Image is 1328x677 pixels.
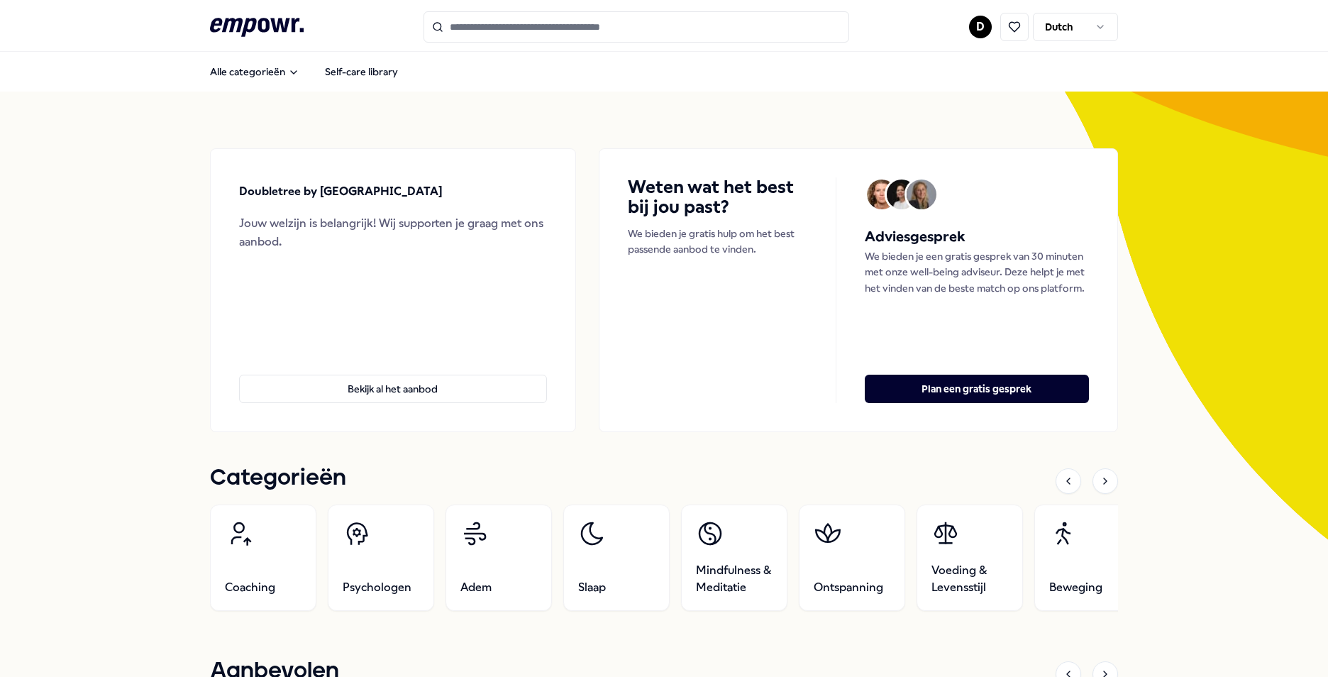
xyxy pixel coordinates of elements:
p: We bieden je gratis hulp om het best passende aanbod te vinden. [628,226,807,258]
button: Bekijk al het aanbod [239,375,547,403]
span: Ontspanning [814,579,883,596]
h4: Weten wat het best bij jou past? [628,177,807,217]
img: Avatar [887,180,917,209]
a: Slaap [563,505,670,611]
img: Avatar [907,180,936,209]
a: Psychologen [328,505,434,611]
div: Jouw welzijn is belangrijk! Wij supporten je graag met ons aanbod. [239,214,547,251]
a: Beweging [1034,505,1141,611]
input: Search for products, categories or subcategories [424,11,849,43]
p: We bieden je een gratis gesprek van 30 minuten met onze well-being adviseur. Deze helpt je met he... [865,248,1089,296]
button: Alle categorieën [199,57,311,86]
span: Voeding & Levensstijl [931,562,1008,596]
h1: Categorieën [210,461,346,496]
a: Ontspanning [799,505,905,611]
a: Mindfulness & Meditatie [681,505,787,611]
img: Avatar [867,180,897,209]
a: Voeding & Levensstijl [917,505,1023,611]
span: Adem [460,579,492,596]
p: Doubletree by [GEOGRAPHIC_DATA] [239,182,443,201]
span: Beweging [1049,579,1102,596]
h5: Adviesgesprek [865,226,1089,248]
nav: Main [199,57,409,86]
span: Coaching [225,579,275,596]
button: Plan een gratis gesprek [865,375,1089,403]
a: Adem [446,505,552,611]
button: D [969,16,992,38]
a: Self-care library [314,57,409,86]
span: Slaap [578,579,606,596]
a: Bekijk al het aanbod [239,352,547,403]
span: Psychologen [343,579,411,596]
a: Coaching [210,505,316,611]
span: Mindfulness & Meditatie [696,562,773,596]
